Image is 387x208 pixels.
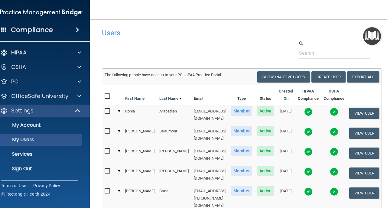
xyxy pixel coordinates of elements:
a: Created On [279,88,293,102]
p: OSHA [11,63,26,71]
span: Member [231,166,252,176]
a: Settings [0,107,81,114]
span: Member [231,126,252,136]
td: [DATE] [276,145,295,165]
td: [EMAIL_ADDRESS][DOMAIN_NAME] [191,125,229,145]
td: [EMAIL_ADDRESS][DOMAIN_NAME] [191,165,229,185]
p: PCI [11,78,20,85]
a: Last Name [159,95,182,102]
img: tick.e7d51cea.svg [304,108,313,116]
td: [EMAIL_ADDRESS][DOMAIN_NAME] [191,145,229,165]
span: Active [257,106,274,116]
th: Email [191,85,229,105]
img: tick.e7d51cea.svg [330,148,338,156]
span: Ⓒ Rectangle Health 2024 [1,191,50,197]
a: First Name [125,95,145,102]
span: Member [231,186,252,196]
td: Beaumont [157,125,191,145]
p: OfficeSafe University [11,93,68,100]
input: Search [299,47,370,59]
img: tick.e7d51cea.svg [304,128,313,136]
span: Active [257,146,274,156]
span: Active [257,186,274,196]
td: Ronia [123,105,157,125]
img: tick.e7d51cea.svg [330,187,338,196]
img: tick.e7d51cea.svg [330,108,338,116]
th: Type [229,85,255,105]
th: HIPAA Compliance [295,85,321,105]
td: [PERSON_NAME] [123,145,157,165]
span: Member [231,106,252,116]
button: View User [349,128,379,139]
td: [PERSON_NAME] [123,165,157,185]
td: [PERSON_NAME] [157,145,191,165]
h4: Compliance [11,26,53,34]
a: OSHA [0,63,81,71]
img: PMB logo [0,6,83,18]
span: Active [257,126,274,136]
iframe: Drift Widget Chat Controller [282,165,380,189]
td: [PERSON_NAME] [157,165,191,185]
span: Active [257,166,274,176]
td: [PERSON_NAME] [123,125,157,145]
td: [EMAIL_ADDRESS][DOMAIN_NAME] [191,105,229,125]
a: OfficeSafe University [0,93,81,100]
span: Member [231,146,252,156]
img: tick.e7d51cea.svg [304,148,313,156]
p: Settings [11,107,34,114]
td: [DATE] [276,105,295,125]
button: Show Inactive Users [257,71,310,83]
button: View User [349,108,379,119]
button: Open Resource Center [363,27,381,45]
span: The following people have access to your PCIHIPAA Practice Portal [105,73,221,77]
th: OSHA Compliance [321,85,347,105]
h4: Users [102,29,262,37]
p: HIPAA [11,49,27,56]
button: View User [349,148,379,159]
a: Export All [347,71,379,83]
th: Status [255,85,277,105]
img: tick.e7d51cea.svg [330,128,338,136]
button: View User [349,187,379,199]
td: Arabatlian [157,105,191,125]
td: [DATE] [276,165,295,185]
button: Create User [311,71,346,83]
td: [DATE] [276,125,295,145]
a: Privacy Policy [33,183,60,189]
a: Terms of Use [1,183,26,189]
a: PCI [0,78,81,85]
a: HIPAA [0,49,81,56]
img: tick.e7d51cea.svg [304,187,313,196]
